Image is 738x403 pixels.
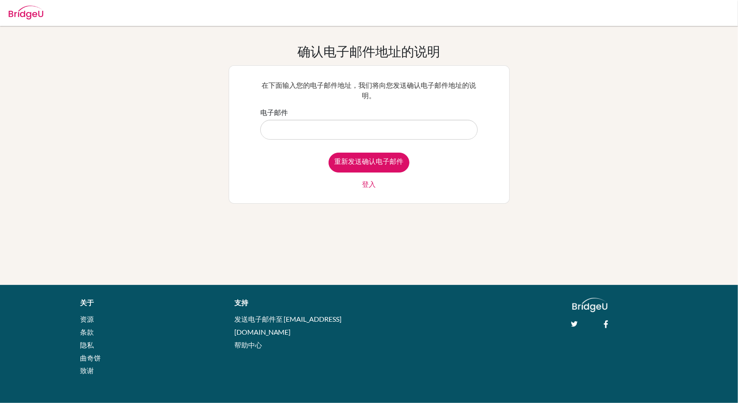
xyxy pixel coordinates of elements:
[298,43,441,59] font: 确认电子邮件地址的说明
[362,180,376,188] font: 登入
[362,179,376,189] a: 登入
[262,81,476,99] font: 在下面输入您的电子邮件地址，我们将向您发送确认电子邮件地址的说明。
[80,328,94,336] a: 条款
[572,298,607,312] img: logo_white@2x-f4f0deed5e89b7ecb1c2cc34c3e3d731f90f0f143d5ea2071677605dd97b5244.png
[234,299,248,307] font: 支持
[80,366,94,374] a: 致谢
[80,315,94,323] a: 资源
[80,354,101,362] a: 曲奇饼
[9,6,43,19] img: Bridge-U
[80,299,94,307] font: 关于
[234,341,262,349] a: 帮助中心
[260,108,288,116] font: 电子邮件
[80,341,94,349] a: 隐私
[234,315,342,336] a: 发送电子邮件至 [EMAIL_ADDRESS][DOMAIN_NAME]
[329,153,409,173] input: 重新发送确认电子邮件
